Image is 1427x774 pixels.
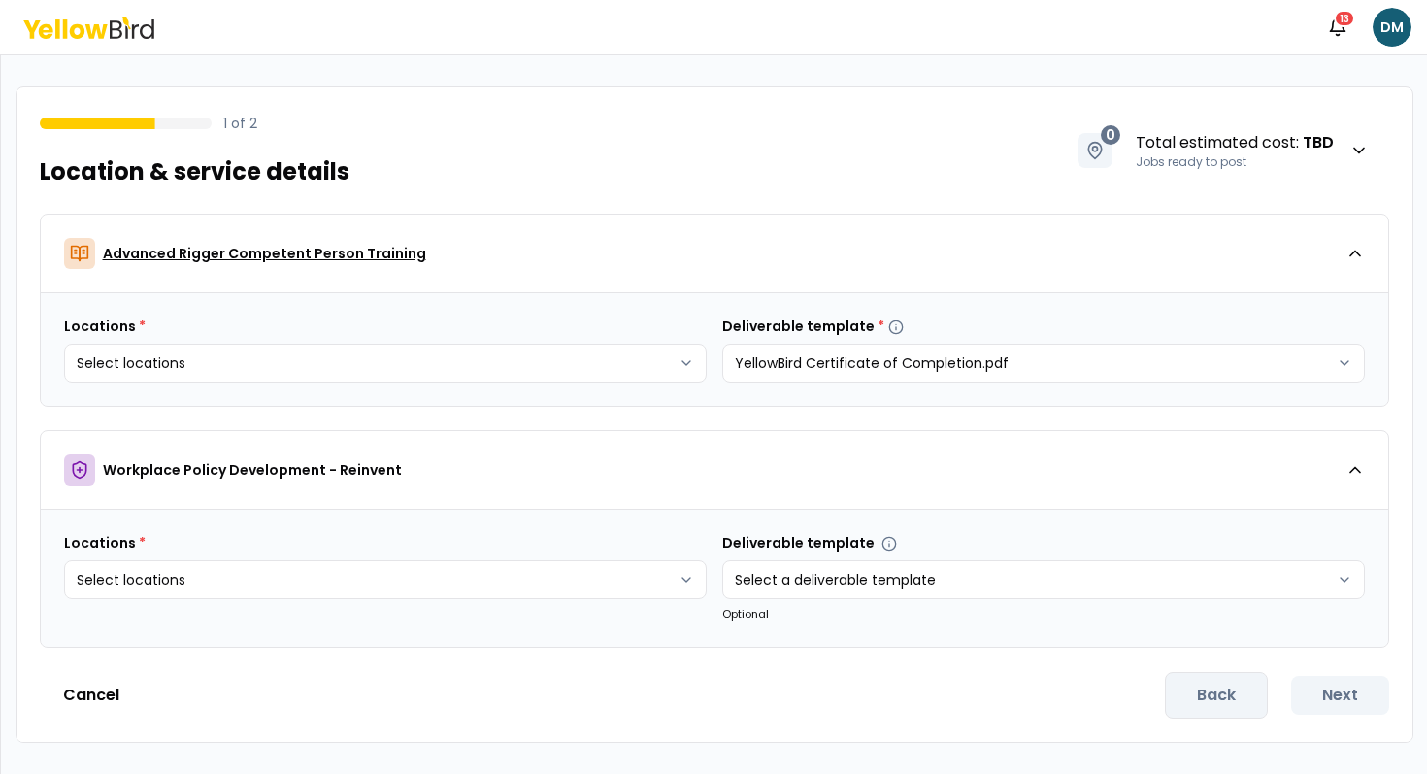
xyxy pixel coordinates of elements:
span: Select locations [77,353,185,373]
span: Total estimated cost : [1136,131,1334,154]
button: 0Total estimated cost: TBDJobs ready to post [1057,111,1389,190]
button: Select locations [64,344,707,383]
label: Locations [64,533,146,553]
button: 13 [1318,8,1357,47]
button: Workplace Policy Development - Reinvent [41,431,1388,509]
p: 1 of 2 [223,114,257,133]
button: Advanced Rigger Competent Person Training [41,215,1388,292]
label: Locations [64,317,146,336]
span: Select locations [77,570,185,589]
h1: Location & service details [40,156,349,187]
span: Jobs ready to post [1136,154,1246,170]
p: Advanced Rigger Competent Person Training [103,244,426,263]
strong: TBD [1303,131,1334,153]
label: Deliverable template [722,317,904,336]
small: Optional [722,606,769,622]
span: Select a deliverable template [735,570,936,589]
div: Advanced Rigger Competent Person Training [41,292,1388,406]
button: Select locations [64,560,707,599]
button: Cancel [40,676,143,715]
span: YellowBird Certificate of Completion.pdf [735,353,1009,373]
span: DM [1373,8,1411,47]
div: 13 [1334,10,1355,27]
button: Select a deliverable template [722,560,1365,599]
label: Deliverable template [722,533,897,553]
span: 0 [1101,125,1120,145]
div: Workplace Policy Development - Reinvent [41,509,1388,647]
p: Workplace Policy Development - Reinvent [103,460,402,480]
button: YellowBird Certificate of Completion.pdf [722,344,1365,383]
